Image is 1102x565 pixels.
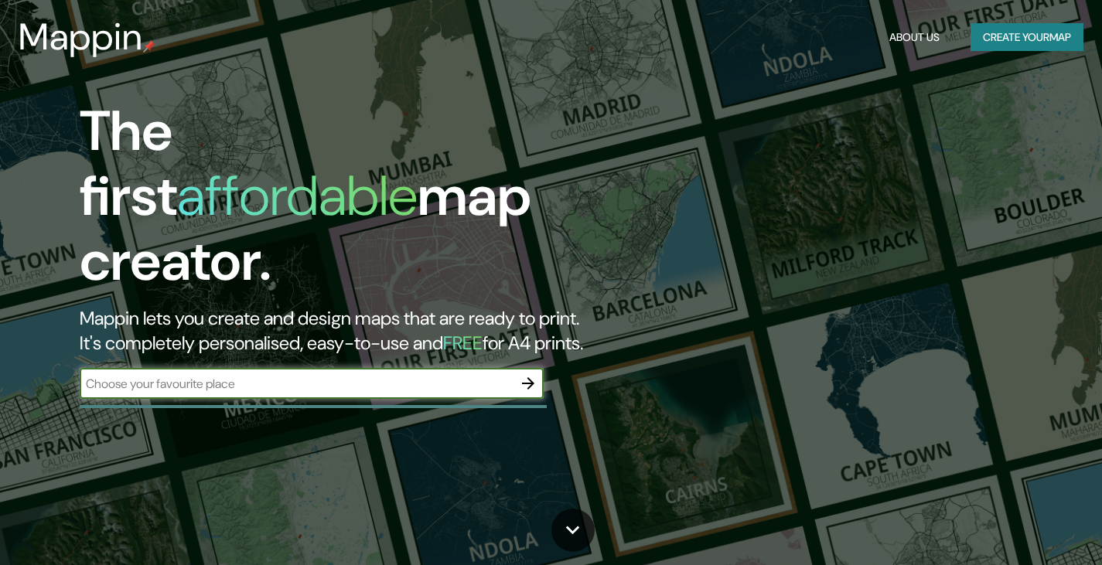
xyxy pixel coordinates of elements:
[143,40,155,53] img: mappin-pin
[883,23,946,52] button: About Us
[80,375,513,393] input: Choose your favourite place
[971,23,1083,52] button: Create yourmap
[80,99,631,306] h1: The first map creator.
[19,15,143,59] h3: Mappin
[177,160,418,232] h1: affordable
[443,331,483,355] h5: FREE
[80,306,631,356] h2: Mappin lets you create and design maps that are ready to print. It's completely personalised, eas...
